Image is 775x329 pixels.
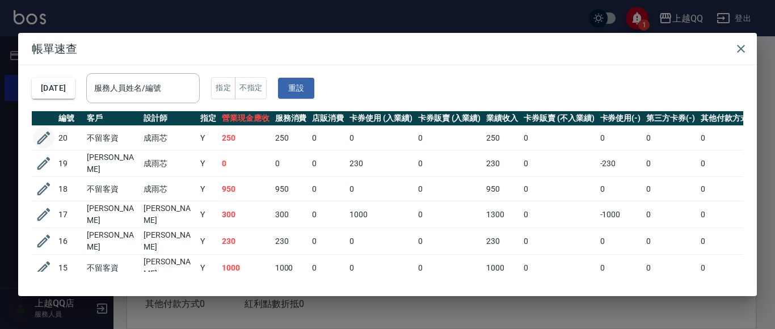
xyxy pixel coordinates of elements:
td: 0 [521,228,597,255]
td: 0 [219,150,272,177]
td: 0 [597,255,644,281]
td: 不留客資 [84,126,141,150]
td: 16 [56,228,84,255]
td: 230 [272,228,310,255]
td: 0 [347,255,415,281]
td: 230 [483,150,521,177]
td: 0 [309,201,347,228]
td: 1300 [483,201,521,228]
td: 0 [698,150,760,177]
td: 0 [597,177,644,201]
td: 0 [272,150,310,177]
td: [PERSON_NAME] [84,228,141,255]
td: 0 [309,177,347,201]
th: 卡券販賣 (不入業績) [521,111,597,126]
td: 0 [597,228,644,255]
th: 服務消費 [272,111,310,126]
td: 1000 [483,255,521,281]
td: [PERSON_NAME] [84,150,141,177]
button: 不指定 [235,77,267,99]
td: 300 [219,201,272,228]
td: 不留客資 [84,177,141,201]
td: -1000 [597,201,644,228]
td: Y [197,228,219,255]
td: 230 [483,228,521,255]
td: [PERSON_NAME] [141,201,197,228]
td: 0 [521,201,597,228]
td: -230 [597,150,644,177]
td: 15 [56,255,84,281]
td: 17 [56,201,84,228]
td: 1000 [219,255,272,281]
td: Y [197,126,219,150]
td: 18 [56,177,84,201]
td: 0 [309,150,347,177]
td: 0 [521,255,597,281]
td: 0 [347,228,415,255]
button: [DATE] [32,78,75,99]
td: [PERSON_NAME] [84,201,141,228]
td: 0 [415,150,484,177]
td: Y [197,150,219,177]
td: 不留客資 [84,255,141,281]
th: 營業現金應收 [219,111,272,126]
th: 業績收入 [483,111,521,126]
td: 0 [415,255,484,281]
td: 0 [643,126,698,150]
td: 0 [347,126,415,150]
td: 250 [219,126,272,150]
td: 0 [415,201,484,228]
td: 成雨芯 [141,150,197,177]
td: 19 [56,150,84,177]
td: 0 [415,126,484,150]
th: 卡券使用 (入業績) [347,111,415,126]
td: 0 [309,255,347,281]
th: 指定 [197,111,219,126]
th: 編號 [56,111,84,126]
td: 0 [597,126,644,150]
td: 0 [643,150,698,177]
td: 230 [347,150,415,177]
td: 950 [483,177,521,201]
td: 0 [643,177,698,201]
td: 0 [415,228,484,255]
td: Y [197,255,219,281]
td: 0 [309,228,347,255]
td: 0 [698,255,760,281]
td: [PERSON_NAME] [141,228,197,255]
h2: 帳單速查 [18,33,757,65]
td: 0 [643,255,698,281]
td: 300 [272,201,310,228]
td: 0 [521,177,597,201]
td: 20 [56,126,84,150]
td: 0 [309,126,347,150]
th: 設計師 [141,111,197,126]
td: 0 [698,177,760,201]
td: 950 [272,177,310,201]
td: 0 [521,150,597,177]
td: 0 [698,228,760,255]
td: Y [197,201,219,228]
td: Y [197,177,219,201]
td: 0 [415,177,484,201]
th: 第三方卡券(-) [643,111,698,126]
th: 卡券使用(-) [597,111,644,126]
th: 其他付款方式(-) [698,111,760,126]
th: 店販消費 [309,111,347,126]
td: 成雨芯 [141,177,197,201]
td: 250 [483,126,521,150]
th: 客戶 [84,111,141,126]
td: [PERSON_NAME] [141,255,197,281]
td: 0 [698,201,760,228]
td: 1000 [347,201,415,228]
button: 指定 [211,77,235,99]
td: 0 [643,228,698,255]
td: 250 [272,126,310,150]
td: 0 [347,177,415,201]
td: 0 [698,126,760,150]
td: 0 [521,126,597,150]
td: 230 [219,228,272,255]
td: 950 [219,177,272,201]
td: 成雨芯 [141,126,197,150]
td: 0 [643,201,698,228]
